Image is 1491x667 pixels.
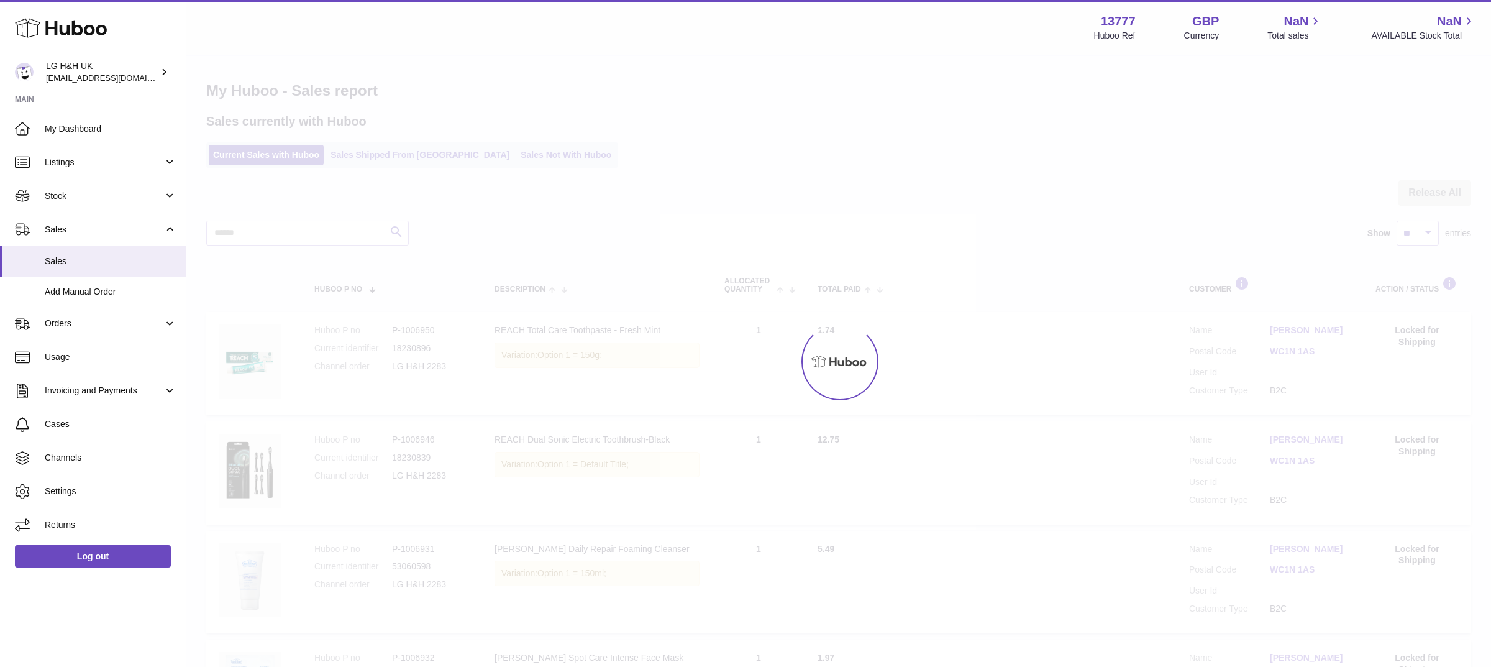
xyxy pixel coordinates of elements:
[1267,30,1323,42] span: Total sales
[1267,13,1323,42] a: NaN Total sales
[45,318,163,329] span: Orders
[45,255,176,267] span: Sales
[1192,13,1219,30] strong: GBP
[1371,30,1476,42] span: AVAILABLE Stock Total
[1437,13,1462,30] span: NaN
[45,157,163,168] span: Listings
[45,385,163,397] span: Invoicing and Payments
[45,123,176,135] span: My Dashboard
[45,224,163,236] span: Sales
[45,286,176,298] span: Add Manual Order
[15,63,34,81] img: veechen@lghnh.co.uk
[45,351,176,363] span: Usage
[45,190,163,202] span: Stock
[45,452,176,464] span: Channels
[46,60,158,84] div: LG H&H UK
[1094,30,1136,42] div: Huboo Ref
[1184,30,1220,42] div: Currency
[45,485,176,497] span: Settings
[1101,13,1136,30] strong: 13777
[46,73,183,83] span: [EMAIL_ADDRESS][DOMAIN_NAME]
[15,545,171,568] a: Log out
[45,418,176,430] span: Cases
[1371,13,1476,42] a: NaN AVAILABLE Stock Total
[45,519,176,531] span: Returns
[1284,13,1308,30] span: NaN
